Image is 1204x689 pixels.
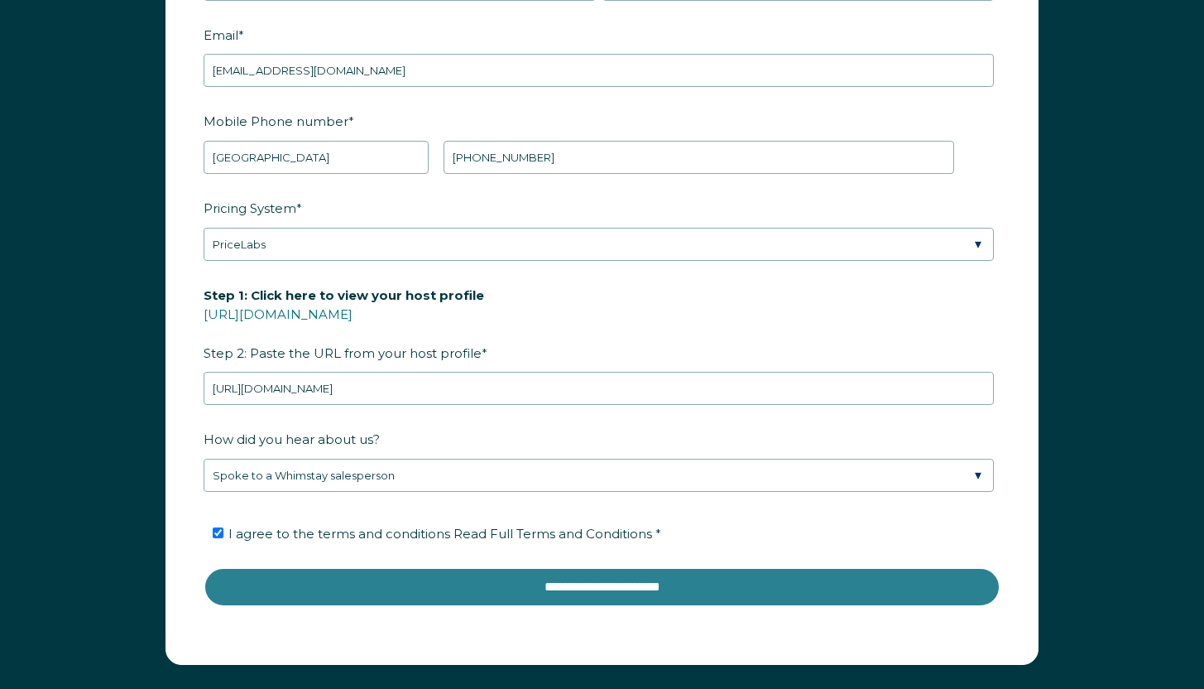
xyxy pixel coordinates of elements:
span: Step 2: Paste the URL from your host profile [204,282,484,366]
span: Mobile Phone number [204,108,348,134]
input: I agree to the terms and conditions Read Full Terms and Conditions * [213,528,223,538]
input: airbnb.com/users/show/12345 [204,372,994,405]
span: Pricing System [204,195,296,221]
span: Step 1: Click here to view your host profile [204,282,484,308]
a: Read Full Terms and Conditions [450,526,655,542]
span: Read Full Terms and Conditions [453,526,652,542]
span: How did you hear about us? [204,426,380,452]
span: I agree to the terms and conditions [228,526,661,542]
a: [URL][DOMAIN_NAME] [204,306,353,322]
span: Email [204,22,238,48]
